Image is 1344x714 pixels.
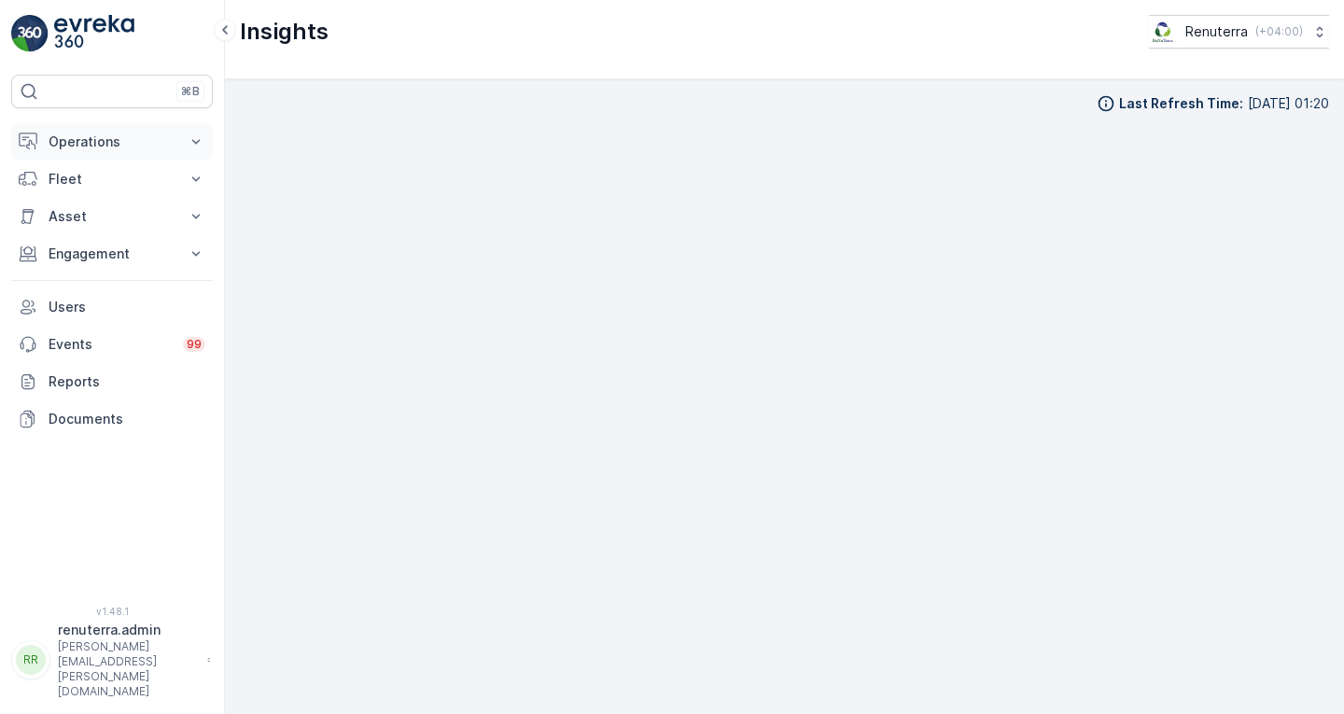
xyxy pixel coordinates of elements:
[181,84,200,99] p: ⌘B
[187,337,202,352] p: 99
[11,606,213,617] span: v 1.48.1
[1248,94,1329,113] p: [DATE] 01:20
[11,15,49,52] img: logo
[49,170,175,189] p: Fleet
[49,133,175,151] p: Operations
[16,645,46,675] div: RR
[49,298,205,316] p: Users
[11,288,213,326] a: Users
[1119,94,1243,113] p: Last Refresh Time :
[11,123,213,161] button: Operations
[49,245,175,263] p: Engagement
[11,235,213,273] button: Engagement
[49,207,175,226] p: Asset
[54,15,134,52] img: logo_light-DOdMpM7g.png
[49,335,172,354] p: Events
[11,363,213,400] a: Reports
[1255,24,1303,39] p: ( +04:00 )
[49,410,205,428] p: Documents
[1149,21,1178,42] img: Screenshot_2024-07-26_at_13.33.01.png
[49,372,205,391] p: Reports
[1185,22,1248,41] p: Renuterra
[1149,15,1329,49] button: Renuterra(+04:00)
[58,639,198,699] p: [PERSON_NAME][EMAIL_ADDRESS][PERSON_NAME][DOMAIN_NAME]
[58,621,198,639] p: renuterra.admin
[240,17,329,47] p: Insights
[11,400,213,438] a: Documents
[11,621,213,699] button: RRrenuterra.admin[PERSON_NAME][EMAIL_ADDRESS][PERSON_NAME][DOMAIN_NAME]
[11,326,213,363] a: Events99
[11,161,213,198] button: Fleet
[11,198,213,235] button: Asset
